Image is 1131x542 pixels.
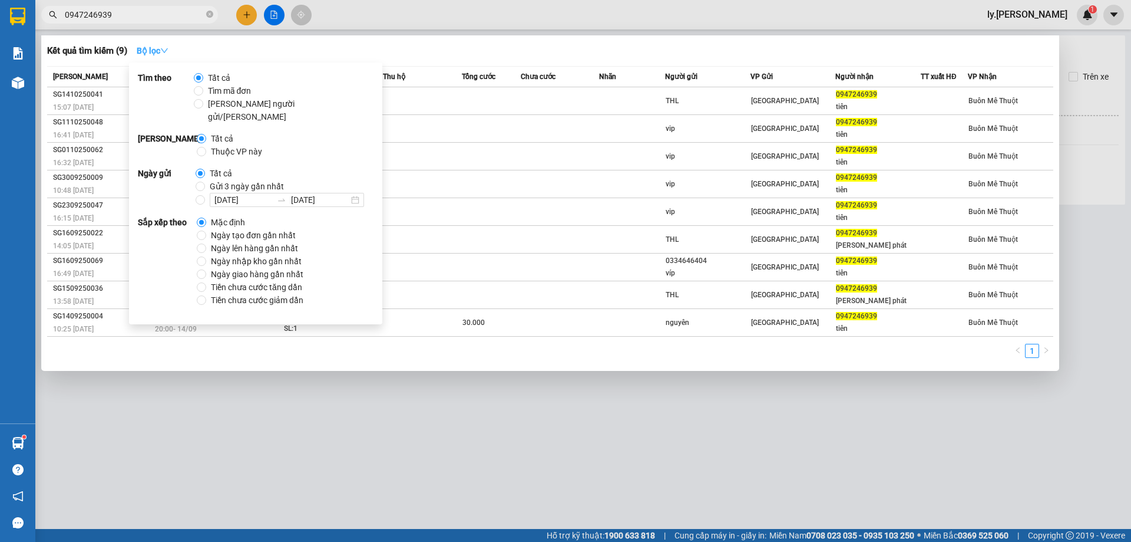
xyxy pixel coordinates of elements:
span: Người gửi [665,73,697,81]
span: 0947246939 [836,146,877,154]
span: down [160,47,168,55]
span: 10:48 [DATE] [53,186,94,195]
span: Tất cả [206,132,238,145]
h3: Kết quả tìm kiếm ( 9 ) [47,45,127,57]
span: 0947246939 [836,284,877,293]
span: to [277,195,286,205]
span: 0947246939 [836,229,877,237]
div: 0334646404 [666,255,750,267]
span: Buôn Mê Thuột [968,235,1018,244]
span: close-circle [206,11,213,18]
span: Ngày tạo đơn gần nhất [206,229,300,242]
span: Thuộc VP này [206,145,267,158]
span: Ngày giao hàng gần nhất [206,268,308,281]
li: 1 [1025,344,1039,358]
span: left [1014,347,1021,354]
span: close-circle [206,9,213,21]
div: SG2309250047 [53,199,151,212]
div: víp [666,267,750,280]
strong: Ngày gửi [138,167,196,207]
span: 13:58 [DATE] [53,297,94,306]
span: 0947246939 [836,201,877,209]
div: vip [666,123,750,135]
span: [GEOGRAPHIC_DATA] [751,124,819,133]
span: search [49,11,57,19]
span: 16:15 [DATE] [53,214,94,222]
span: 14:05 [DATE] [53,242,94,250]
span: [GEOGRAPHIC_DATA] [751,208,819,216]
span: [GEOGRAPHIC_DATA] [751,97,819,105]
span: right [1043,347,1050,354]
img: warehouse-icon [12,437,24,449]
span: Buôn Mê Thuột [968,318,1018,327]
div: THL [666,289,750,301]
div: SG1509250036 [53,283,151,295]
span: 16:32 [DATE] [53,159,94,167]
span: Nhãn [599,73,616,81]
div: SG0110250062 [53,144,151,156]
span: Tiền chưa cước tăng dần [206,281,307,294]
button: right [1039,344,1053,358]
span: swap-right [277,195,286,205]
div: THL [666,95,750,107]
li: Previous Page [1011,344,1025,358]
span: [PERSON_NAME] người gửi/[PERSON_NAME] [203,97,369,123]
div: tiên [836,267,920,280]
input: Ngày bắt đầu [214,193,272,206]
div: tiên [836,212,920,224]
span: 30.000 [462,318,485,327]
div: SG1409250004 [53,310,151,323]
div: SG1110250048 [53,116,151,129]
span: Chưa cước [521,73,555,81]
span: Người nhận [835,73,874,81]
span: 16:41 [DATE] [53,131,94,139]
input: Ngày kết thúc [291,193,349,206]
button: Bộ lọcdown [127,41,178,60]
span: Ngày lên hàng gần nhất [206,242,303,255]
span: 0947246939 [836,118,877,126]
div: SG1609250022 [53,227,151,239]
div: tiên [836,129,920,141]
span: Buôn Mê Thuột [968,124,1018,133]
strong: Bộ lọc [137,46,168,55]
strong: Sắp xếp theo [138,216,197,307]
div: vip [666,206,750,218]
div: SG1609250069 [53,255,151,267]
a: 1 [1026,344,1039,357]
strong: [PERSON_NAME] [138,132,197,158]
div: tiên [836,184,920,196]
div: SG1410250041 [53,88,151,101]
div: tiên [836,156,920,169]
span: [GEOGRAPHIC_DATA] [751,291,819,299]
img: warehouse-icon [12,77,24,89]
span: 10:25 [DATE] [53,325,94,333]
div: vip [666,178,750,190]
div: [PERSON_NAME] phát [836,295,920,307]
span: [GEOGRAPHIC_DATA] [751,152,819,160]
span: Gửi 3 ngày gần nhất [205,180,289,193]
span: Tất cả [205,167,237,180]
span: Buôn Mê Thuột [968,152,1018,160]
span: 16:49 [DATE] [53,270,94,278]
div: vip [666,150,750,163]
span: VP Nhận [968,73,997,81]
span: Tiền chưa cước giảm dần [206,294,308,307]
span: 0947246939 [836,312,877,320]
span: Buôn Mê Thuột [968,97,1018,105]
span: Tìm mã đơn [203,84,256,97]
span: [PERSON_NAME] [53,73,108,81]
input: Tìm tên, số ĐT hoặc mã đơn [65,8,204,21]
span: 0947246939 [836,90,877,98]
span: question-circle [12,464,24,475]
span: TT xuất HĐ [921,73,957,81]
span: Mặc định [206,216,250,229]
span: 0947246939 [836,257,877,265]
span: Buôn Mê Thuột [968,263,1018,271]
div: SG3009250009 [53,172,151,184]
div: tiên [836,323,920,335]
span: Buôn Mê Thuột [968,291,1018,299]
span: Buôn Mê Thuột [968,208,1018,216]
strong: Tìm theo [138,71,194,123]
button: left [1011,344,1025,358]
span: message [12,517,24,528]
